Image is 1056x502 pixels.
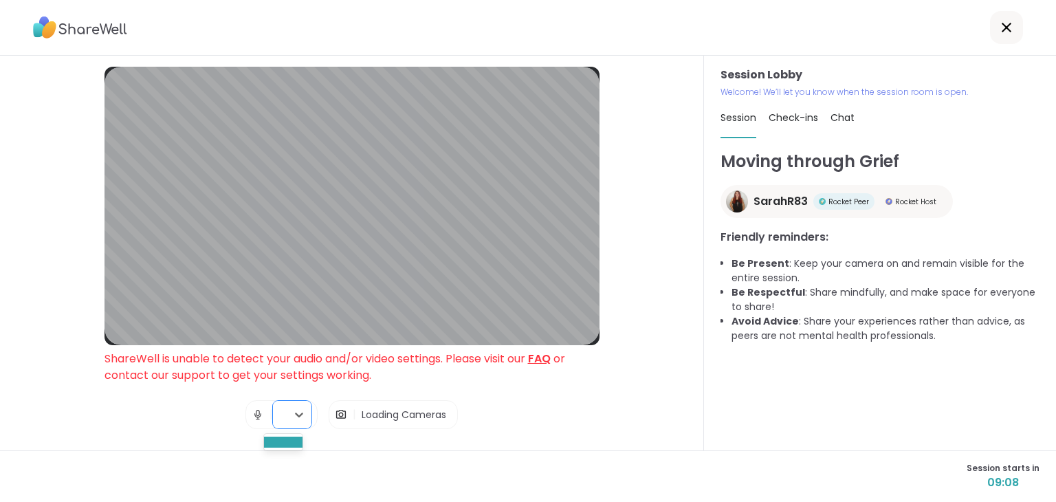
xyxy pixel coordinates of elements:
[819,198,826,205] img: Rocket Peer
[828,197,869,207] span: Rocket Peer
[720,86,1039,98] p: Welcome! We’ll let you know when the session room is open.
[275,440,429,469] button: Test speaker and microphone
[269,401,273,428] span: |
[753,193,808,210] span: SarahR83
[528,351,551,367] a: FAQ
[731,285,1039,314] li: : Share mindfully, and make space for everyone to share!
[720,229,1039,245] h3: Friendly reminders:
[353,401,356,428] span: |
[967,462,1039,474] span: Session starts in
[885,198,892,205] img: Rocket Host
[720,111,756,124] span: Session
[720,185,953,218] a: SarahR83SarahR83Rocket PeerRocket PeerRocket HostRocket Host
[726,190,748,212] img: SarahR83
[769,111,818,124] span: Check-ins
[731,257,789,270] b: Be Present
[731,314,799,328] b: Avoid Advice
[335,401,347,428] img: Camera
[33,12,127,43] img: ShareWell Logo
[720,149,1039,174] h1: Moving through Grief
[731,314,1039,343] li: : Share your experiences rather than advice, as peers are not mental health professionals.
[280,448,423,461] span: Test speaker and microphone
[731,257,1039,285] li: : Keep your camera on and remain visible for the entire session.
[967,474,1039,491] span: 09:08
[362,408,446,422] span: Loading Cameras
[895,197,936,207] span: Rocket Host
[731,285,805,299] b: Be Respectful
[830,111,855,124] span: Chat
[104,351,565,383] span: ShareWell is unable to detect your audio and/or video settings. Please visit our or contact our s...
[720,67,1039,83] h3: Session Lobby
[252,401,264,428] img: Microphone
